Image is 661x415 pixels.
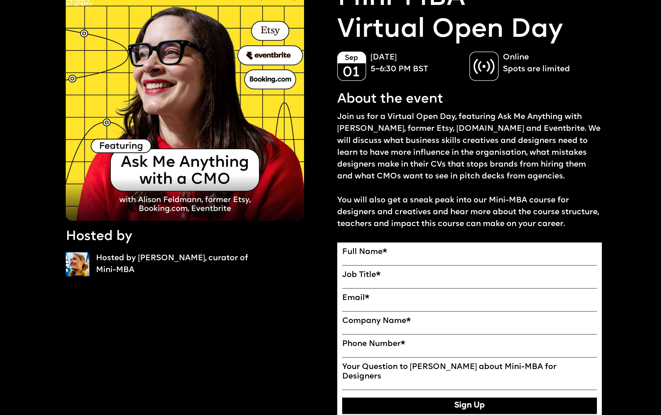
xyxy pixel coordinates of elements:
[96,252,260,276] p: Hosted by [PERSON_NAME], curator of Mini-MBA
[337,111,602,230] p: Join us for a Virtual Open Day, featuring Ask Me Anything with [PERSON_NAME], former Etsy, [DOMAI...
[337,90,443,108] p: About the event
[503,52,595,75] p: Online Spots are limited
[342,398,597,414] button: Sign Up
[342,362,597,381] label: Your Question to [PERSON_NAME] about Mini-MBA for Designers
[342,339,597,349] label: Phone Number
[342,293,597,303] label: Email
[370,52,463,75] p: [DATE] 5–6:30 PM BST
[66,227,132,246] p: Hosted by
[342,316,597,326] label: Company Name
[342,270,597,280] label: Job Title
[342,247,597,257] label: Full Name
